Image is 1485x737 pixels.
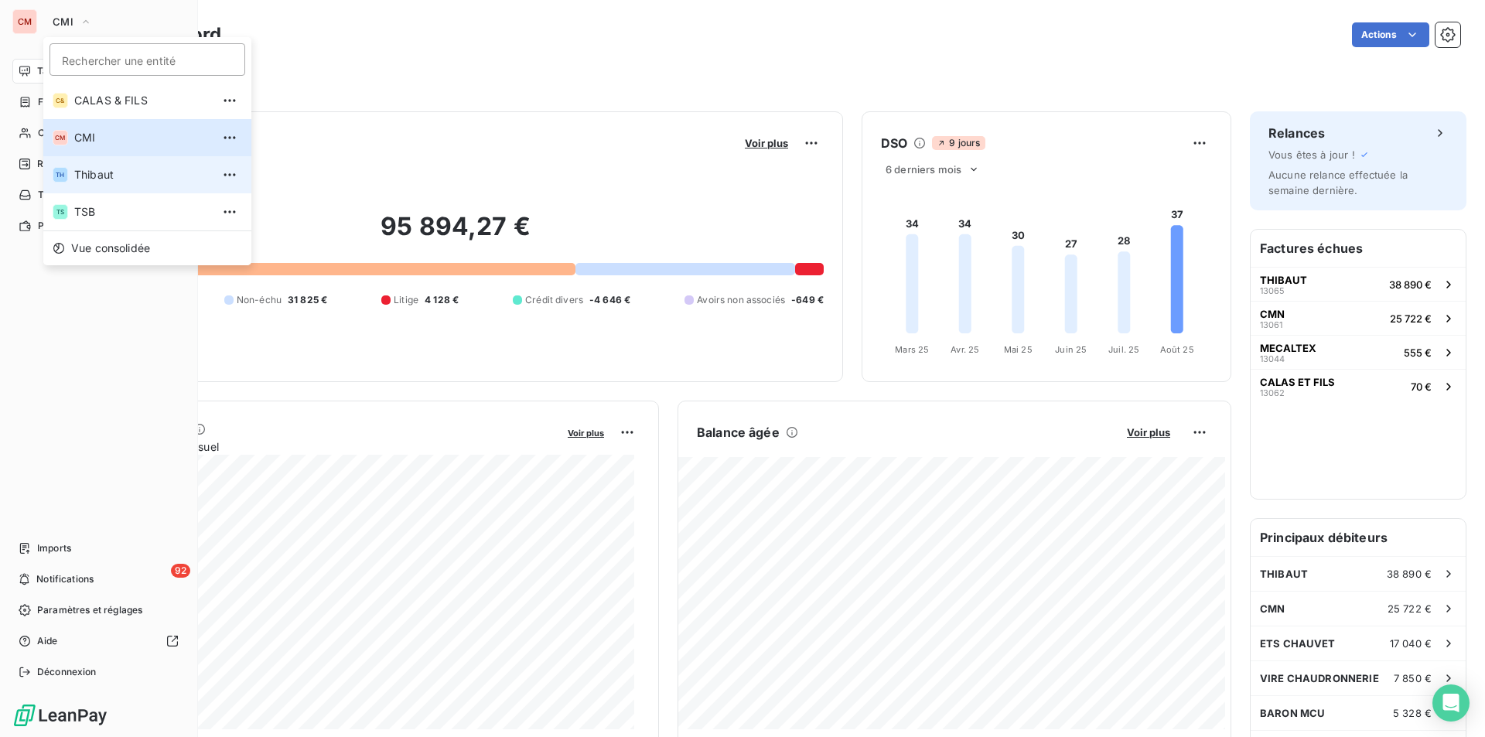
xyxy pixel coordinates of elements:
[38,95,77,109] span: Factures
[1387,568,1432,580] span: 38 890 €
[74,204,211,220] span: TSB
[697,293,785,307] span: Avoirs non associés
[568,428,604,438] span: Voir plus
[1251,267,1466,301] button: THIBAUT1306538 890 €
[74,93,211,108] span: CALAS & FILS
[53,130,68,145] div: CM
[12,703,108,728] img: Logo LeanPay
[1388,602,1432,615] span: 25 722 €
[49,43,245,76] input: placeholder
[12,598,185,623] a: Paramètres et réglages
[71,241,150,256] span: Vue consolidée
[1160,344,1194,355] tspan: Août 25
[1260,568,1308,580] span: THIBAUT
[87,438,557,455] span: Chiffre d'affaires mensuel
[12,629,185,653] a: Aide
[1251,301,1466,335] button: CMN1306125 722 €
[425,293,459,307] span: 4 128 €
[697,423,780,442] h6: Balance âgée
[288,293,327,307] span: 31 825 €
[881,134,907,152] h6: DSO
[1260,602,1285,615] span: CMN
[1260,376,1335,388] span: CALAS ET FILS
[1268,169,1408,196] span: Aucune relance effectuée la semaine dernière.
[951,344,979,355] tspan: Avr. 25
[1108,344,1139,355] tspan: Juil. 25
[12,183,185,207] a: Tâches
[12,90,185,114] a: Factures
[1268,124,1325,142] h6: Relances
[1404,346,1432,359] span: 555 €
[563,425,609,439] button: Voir plus
[525,293,583,307] span: Crédit divers
[12,152,185,176] a: Relances
[895,344,929,355] tspan: Mars 25
[1260,354,1285,363] span: 13044
[12,213,185,238] a: Paiements
[1055,344,1087,355] tspan: Juin 25
[37,64,109,78] span: Tableau de bord
[53,15,73,28] span: CMI
[1127,426,1170,438] span: Voir plus
[12,536,185,561] a: Imports
[1251,519,1466,556] h6: Principaux débiteurs
[1393,707,1432,719] span: 5 328 €
[53,167,68,183] div: TH
[1389,278,1432,291] span: 38 890 €
[37,157,78,171] span: Relances
[1268,148,1355,161] span: Vous êtes à jour !
[87,211,824,258] h2: 95 894,27 €
[886,163,961,176] span: 6 derniers mois
[1352,22,1429,47] button: Actions
[1260,388,1285,398] span: 13062
[394,293,418,307] span: Litige
[171,564,190,578] span: 92
[1251,230,1466,267] h6: Factures échues
[745,137,788,149] span: Voir plus
[1260,286,1285,295] span: 13065
[37,603,142,617] span: Paramètres et réglages
[74,167,211,183] span: Thibaut
[237,293,282,307] span: Non-échu
[1260,672,1379,684] span: VIRE CHAUDRONNERIE
[1122,425,1175,439] button: Voir plus
[74,130,211,145] span: CMI
[1390,637,1432,650] span: 17 040 €
[1251,369,1466,403] button: CALAS ET FILS1306270 €
[38,126,69,140] span: Clients
[791,293,824,307] span: -649 €
[38,188,70,202] span: Tâches
[37,665,97,679] span: Déconnexion
[1260,637,1336,650] span: ETS CHAUVET
[1004,344,1033,355] tspan: Mai 25
[1260,707,1325,719] span: BARON MCU
[38,219,85,233] span: Paiements
[12,59,185,84] a: Tableau de bord
[53,93,68,108] div: C&
[1260,342,1316,354] span: MECALTEX
[12,121,185,145] a: Clients
[1411,380,1432,393] span: 70 €
[1432,684,1470,722] div: Open Intercom Messenger
[36,572,94,586] span: Notifications
[589,293,630,307] span: -4 646 €
[53,204,68,220] div: TS
[932,136,985,150] span: 9 jours
[740,136,793,150] button: Voir plus
[1260,274,1307,286] span: THIBAUT
[1394,672,1432,684] span: 7 850 €
[1260,320,1282,329] span: 13061
[37,541,71,555] span: Imports
[1260,308,1285,320] span: CMN
[37,634,58,648] span: Aide
[1390,312,1432,325] span: 25 722 €
[12,9,37,34] div: CM
[1251,335,1466,369] button: MECALTEX13044555 €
